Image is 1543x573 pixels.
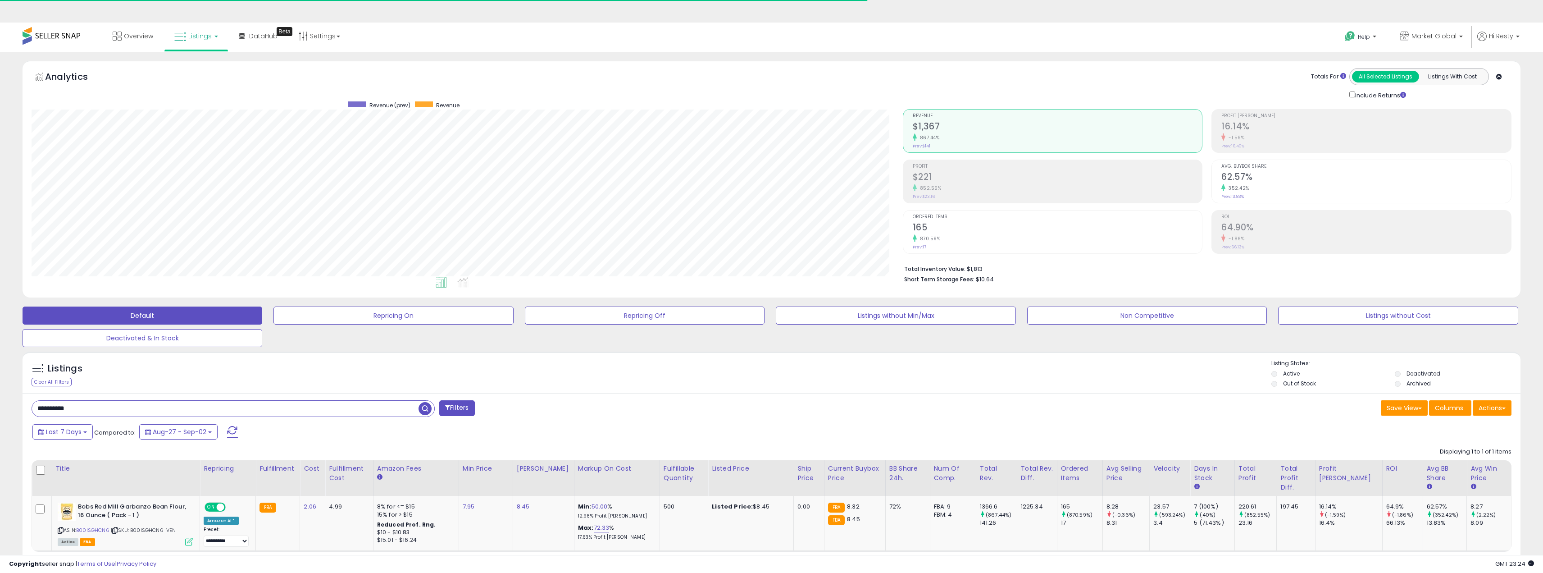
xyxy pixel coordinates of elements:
span: Ordered Items [913,215,1202,220]
div: Profit [PERSON_NAME] [1319,464,1379,483]
p: 17.63% Profit [PERSON_NAME] [578,534,653,541]
div: BB Share 24h. [889,464,926,483]
button: Save View [1381,400,1428,416]
small: (2.22%) [1476,511,1496,518]
div: Avg Win Price [1470,464,1507,483]
div: Markup on Cost [578,464,656,473]
div: Listed Price [712,464,790,473]
small: (40%) [1200,511,1215,518]
a: 7.95 [463,502,475,511]
span: $10.64 [976,275,994,284]
a: Settings [292,23,347,50]
div: Amazon AI * [204,517,239,525]
div: seller snap | | [9,560,156,568]
span: Avg. Buybox Share [1221,164,1511,169]
small: FBA [828,503,845,513]
button: Listings without Min/Max [776,307,1015,325]
h2: $1,367 [913,121,1202,133]
div: Total Rev. Diff. [1021,464,1053,483]
button: Aug-27 - Sep-02 [139,424,218,440]
div: 1225.34 [1021,503,1050,511]
span: Profit [PERSON_NAME] [1221,114,1511,119]
small: (593.24%) [1159,511,1185,518]
div: Total Profit [1238,464,1273,483]
a: Help [1338,24,1385,52]
div: 16.14% [1319,503,1382,511]
div: Amazon Fees [377,464,455,473]
i: Get Help [1344,31,1356,42]
span: FBA [80,538,95,546]
label: Deactivated [1406,370,1440,377]
small: Prev: $141 [913,143,930,149]
span: Aug-27 - Sep-02 [153,427,206,436]
div: 7 (100%) [1194,503,1234,511]
div: 3.4 [1153,519,1190,527]
div: Days In Stock [1194,464,1231,483]
div: 220.61 [1238,503,1277,511]
th: The percentage added to the cost of goods (COGS) that forms the calculator for Min & Max prices. [574,460,660,496]
b: Bobs Red Mill Garbanzo Bean Flour, 16 Ounce ( Pack - 1 ) [78,503,187,522]
span: 8.45 [847,515,860,523]
span: Revenue [436,101,460,109]
div: Clear All Filters [32,378,72,386]
div: Cost [304,464,321,473]
div: Current Buybox Price [828,464,882,483]
span: Hi Resty [1489,32,1513,41]
span: Profit [913,164,1202,169]
div: 8.09 [1470,519,1511,527]
div: Preset: [204,527,249,547]
div: Avg BB Share [1427,464,1463,483]
div: 72% [889,503,923,511]
div: 17 [1061,519,1102,527]
span: | SKU: B00ISGHCN6-VEN [111,527,176,534]
div: 8.28 [1106,503,1150,511]
div: 197.45 [1280,503,1308,511]
h2: 64.90% [1221,222,1511,234]
div: Fulfillable Quantity [664,464,704,483]
span: Overview [124,32,153,41]
small: (-0.36%) [1112,511,1135,518]
span: DataHub [249,32,278,41]
label: Active [1283,370,1300,377]
div: Tooltip anchor [277,27,292,36]
button: Non Competitive [1027,307,1267,325]
span: All listings currently available for purchase on Amazon [58,538,78,546]
span: Market Global [1411,32,1457,41]
a: Terms of Use [77,559,115,568]
div: 8.31 [1106,519,1150,527]
small: Prev: $23.16 [913,194,935,199]
small: Avg BB Share. [1427,483,1432,491]
div: 62.57% [1427,503,1467,511]
div: 1366.6 [980,503,1017,511]
a: 72.33 [594,523,610,532]
button: Columns [1429,400,1471,416]
h5: Analytics [45,70,105,85]
button: Repricing Off [525,307,765,325]
small: Amazon Fees. [377,473,382,481]
div: 15% for > $15 [377,511,452,519]
small: 867.44% [917,134,940,141]
label: Archived [1406,380,1431,387]
button: Listings With Cost [1419,71,1486,83]
small: (352.42%) [1433,511,1458,518]
div: FBM: 4 [934,511,969,519]
span: Compared to: [94,428,136,437]
div: Fulfillment Cost [329,464,369,483]
a: B00ISGHCN6 [76,527,109,534]
div: 0.00 [797,503,817,511]
li: $1,813 [904,263,1505,274]
h2: 165 [913,222,1202,234]
div: 165 [1061,503,1102,511]
div: 5 (71.43%) [1194,519,1234,527]
small: Prev: 16.40% [1221,143,1244,149]
small: Days In Stock. [1194,483,1199,491]
button: Repricing On [273,307,513,325]
b: Max: [578,523,594,532]
div: 23.16 [1238,519,1277,527]
p: 12.96% Profit [PERSON_NAME] [578,513,653,519]
button: Deactivated & In Stock [23,329,262,347]
small: Prev: 13.83% [1221,194,1244,199]
small: FBA [828,515,845,525]
span: Help [1358,33,1370,41]
div: $15.01 - $16.24 [377,536,452,544]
